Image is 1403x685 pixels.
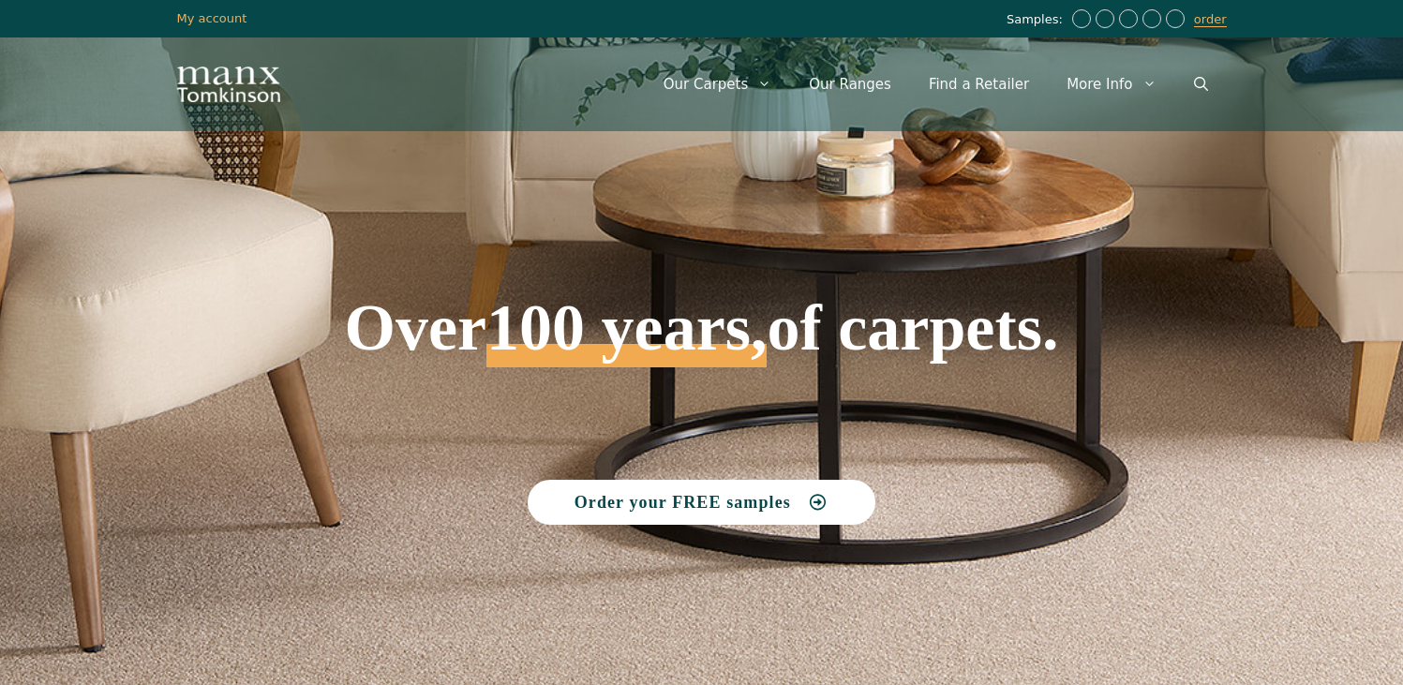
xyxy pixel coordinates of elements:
[1194,12,1227,27] a: order
[1048,56,1174,112] a: More Info
[790,56,910,112] a: Our Ranges
[528,480,876,525] a: Order your FREE samples
[645,56,1227,112] nav: Primary
[177,67,280,102] img: Manx Tomkinson
[177,159,1227,367] h1: Over of carpets.
[645,56,791,112] a: Our Carpets
[1007,12,1067,28] span: Samples:
[575,494,791,511] span: Order your FREE samples
[910,56,1048,112] a: Find a Retailer
[1175,56,1227,112] a: Open Search Bar
[177,11,247,25] a: My account
[486,311,767,367] span: 100 years,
